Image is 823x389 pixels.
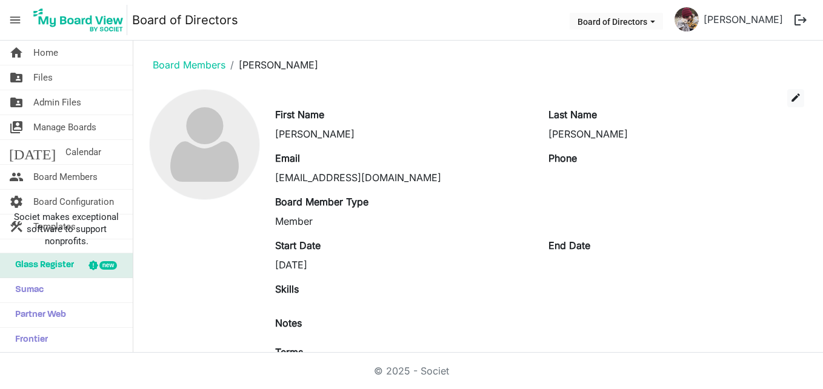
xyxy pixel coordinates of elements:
[275,107,324,122] label: First Name
[548,127,804,141] div: [PERSON_NAME]
[5,211,127,247] span: Societ makes exceptional software to support nonprofits.
[33,190,114,214] span: Board Configuration
[30,5,132,35] a: My Board View Logo
[548,107,597,122] label: Last Name
[33,115,96,139] span: Manage Boards
[675,7,699,32] img: a6ah0srXjuZ-12Q8q2R8a_YFlpLfa_R6DrblpP7LWhseZaehaIZtCsKbqyqjCVmcIyzz-CnSwFS6VEpFR7BkWg_thumb.png
[275,345,303,359] label: Terms
[30,5,127,35] img: My Board View Logo
[275,258,531,272] div: [DATE]
[150,90,259,199] img: no-profile-picture.svg
[99,261,117,270] div: new
[153,59,225,71] a: Board Members
[132,8,238,32] a: Board of Directors
[275,316,302,330] label: Notes
[9,303,66,327] span: Partner Web
[33,165,98,189] span: Board Members
[699,7,788,32] a: [PERSON_NAME]
[33,41,58,65] span: Home
[4,8,27,32] span: menu
[9,190,24,214] span: settings
[275,127,531,141] div: [PERSON_NAME]
[9,65,24,90] span: folder_shared
[9,278,44,302] span: Sumac
[9,140,56,164] span: [DATE]
[9,253,74,278] span: Glass Register
[790,92,801,103] span: edit
[275,151,300,165] label: Email
[9,328,48,352] span: Frontier
[787,89,804,107] button: edit
[65,140,101,164] span: Calendar
[548,238,590,253] label: End Date
[275,214,531,228] div: Member
[275,238,321,253] label: Start Date
[275,170,531,185] div: [EMAIL_ADDRESS][DOMAIN_NAME]
[225,58,318,72] li: [PERSON_NAME]
[275,282,299,296] label: Skills
[33,90,81,115] span: Admin Files
[9,90,24,115] span: folder_shared
[33,65,53,90] span: Files
[548,151,577,165] label: Phone
[275,194,368,209] label: Board Member Type
[788,7,813,33] button: logout
[9,115,24,139] span: switch_account
[9,41,24,65] span: home
[570,13,663,30] button: Board of Directors dropdownbutton
[374,365,449,377] a: © 2025 - Societ
[9,165,24,189] span: people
